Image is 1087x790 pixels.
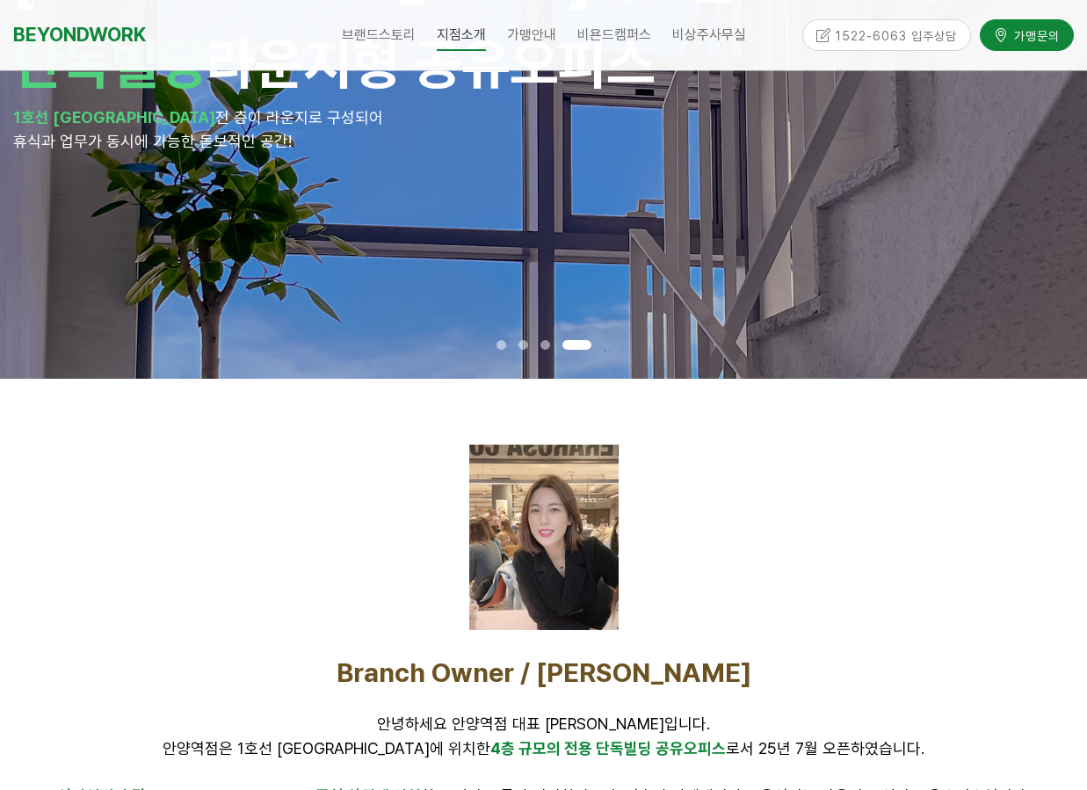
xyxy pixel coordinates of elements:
[567,13,662,57] a: 비욘드캠퍼스
[13,30,655,97] span: 라운지형 공유오피스
[13,132,292,150] span: 휴식과 업무가 동시에 가능한 돋보적인 공간!
[496,13,567,57] a: 가맹안내
[672,26,746,43] span: 비상주사무실
[662,13,757,57] a: 비상주사무실
[490,739,726,757] span: 4층 규모의 전용 단독빌딩 공유오피스
[577,26,651,43] span: 비욘드캠퍼스
[337,656,751,688] span: Branch Owner / [PERSON_NAME]
[163,714,924,757] span: 안녕하세요 안양역점 대표 [PERSON_NAME]입니다. 안양역점은 1호선 [GEOGRAPHIC_DATA]에 위치한 로서 25년 7월 오픈하였습니다.
[342,26,416,43] span: 브랜드스토리
[13,18,146,51] a: BEYONDWORK
[437,20,486,51] span: 지점소개
[980,19,1074,50] a: 가맹문의
[215,108,383,127] span: 전 층이 라운지로 구성되어
[13,108,215,127] strong: 1호선 [GEOGRAPHIC_DATA]
[507,26,556,43] span: 가맹안내
[331,13,426,57] a: 브랜드스토리
[426,13,496,57] a: 지점소개
[1009,26,1060,44] span: 가맹문의
[13,30,207,97] span: 단독빌딩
